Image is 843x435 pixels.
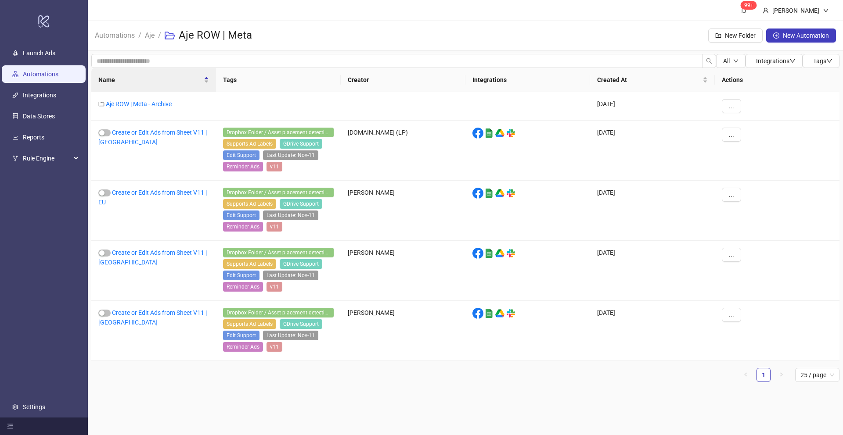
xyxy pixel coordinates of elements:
a: Create or Edit Ads from Sheet V11 | [GEOGRAPHIC_DATA] [98,249,207,266]
span: Supports Ad Labels [223,139,276,149]
span: Reminder Ads [223,222,263,232]
span: Reminder Ads [223,342,263,352]
span: v11 [267,222,282,232]
li: / [158,21,161,50]
span: 25 / page [800,368,834,382]
span: v11 [267,162,282,171]
span: Tags [813,57,832,64]
span: GDrive Support [280,319,322,329]
div: [DATE] [590,121,715,181]
th: Actions [715,68,839,92]
span: Last Update: Nov-11 [263,150,318,160]
span: ... [729,131,734,138]
span: GDrive Support [280,259,322,269]
button: right [774,368,788,382]
button: New Folder [708,29,763,43]
span: Rule Engine [23,150,71,167]
a: Aje ROW | Meta - Archive [106,100,172,107]
h3: Aje ROW | Meta [179,29,252,43]
span: folder-add [715,32,721,39]
span: down [789,58,796,64]
button: New Automation [766,29,836,43]
div: [PERSON_NAME] [341,181,465,241]
span: New Folder [725,32,756,39]
div: [DATE] [590,301,715,361]
button: ... [722,128,741,142]
a: Reports [23,134,44,141]
span: Edit Support [223,271,259,280]
span: GDrive Support [280,139,322,149]
span: down [826,58,832,64]
button: left [739,368,753,382]
th: Integrations [465,68,590,92]
span: left [743,372,749,377]
span: GDrive Support [280,199,322,209]
div: [DATE] [590,241,715,301]
div: [PERSON_NAME] [341,301,465,361]
div: [PERSON_NAME] [341,241,465,301]
span: New Automation [783,32,829,39]
span: Reminder Ads [223,162,263,171]
span: v11 [267,342,282,352]
span: Edit Support [223,331,259,340]
th: Created At [590,68,715,92]
span: bell [741,7,747,13]
span: menu-fold [7,423,13,429]
th: Creator [341,68,465,92]
li: 1 [757,368,771,382]
span: Last Update: Nov-11 [263,210,318,220]
a: Create or Edit Ads from Sheet V11 | [GEOGRAPHIC_DATA] [98,129,207,146]
div: [DATE] [590,92,715,121]
div: Page Size [795,368,839,382]
a: Aje [143,30,156,39]
span: Supports Ad Labels [223,319,276,329]
button: ... [722,99,741,113]
span: v11 [267,282,282,292]
a: Integrations [23,92,56,99]
button: ... [722,248,741,262]
span: Dropbox Folder / Asset placement detection [223,188,334,197]
span: Supports Ad Labels [223,259,276,269]
span: folder [98,101,104,107]
span: user [763,7,769,14]
span: Integrations [756,57,796,64]
span: plus-circle [773,32,779,39]
span: All [723,57,730,64]
li: / [138,21,141,50]
span: Dropbox Folder / Asset placement detection [223,128,334,137]
button: Tagsdown [803,54,839,68]
a: Create or Edit Ads from Sheet V11 | [GEOGRAPHIC_DATA] [98,309,207,326]
a: Launch Ads [23,50,55,57]
li: Next Page [774,368,788,382]
button: ... [722,188,741,202]
th: Tags [216,68,341,92]
div: [DATE] [590,181,715,241]
span: Edit Support [223,210,259,220]
span: ... [729,191,734,198]
span: Name [98,75,202,85]
span: Created At [597,75,701,85]
span: Supports Ad Labels [223,199,276,209]
span: down [733,58,739,64]
a: Settings [23,403,45,410]
span: folder-open [165,30,175,41]
div: [DOMAIN_NAME] (LP) [341,121,465,181]
button: ... [722,308,741,322]
a: Data Stores [23,113,55,120]
a: Automations [93,30,137,39]
sup: 1533 [741,1,757,10]
span: down [823,7,829,14]
a: Create or Edit Ads from Sheet V11 | EU [98,189,207,206]
span: Last Update: Nov-11 [263,271,318,280]
th: Name [91,68,216,92]
span: Last Update: Nov-11 [263,331,318,340]
li: Previous Page [739,368,753,382]
span: ... [729,103,734,110]
span: Dropbox Folder / Asset placement detection [223,248,334,257]
a: Automations [23,71,58,78]
div: [PERSON_NAME] [769,6,823,15]
span: fork [12,155,18,161]
span: Edit Support [223,150,259,160]
span: Reminder Ads [223,282,263,292]
a: 1 [757,368,770,382]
